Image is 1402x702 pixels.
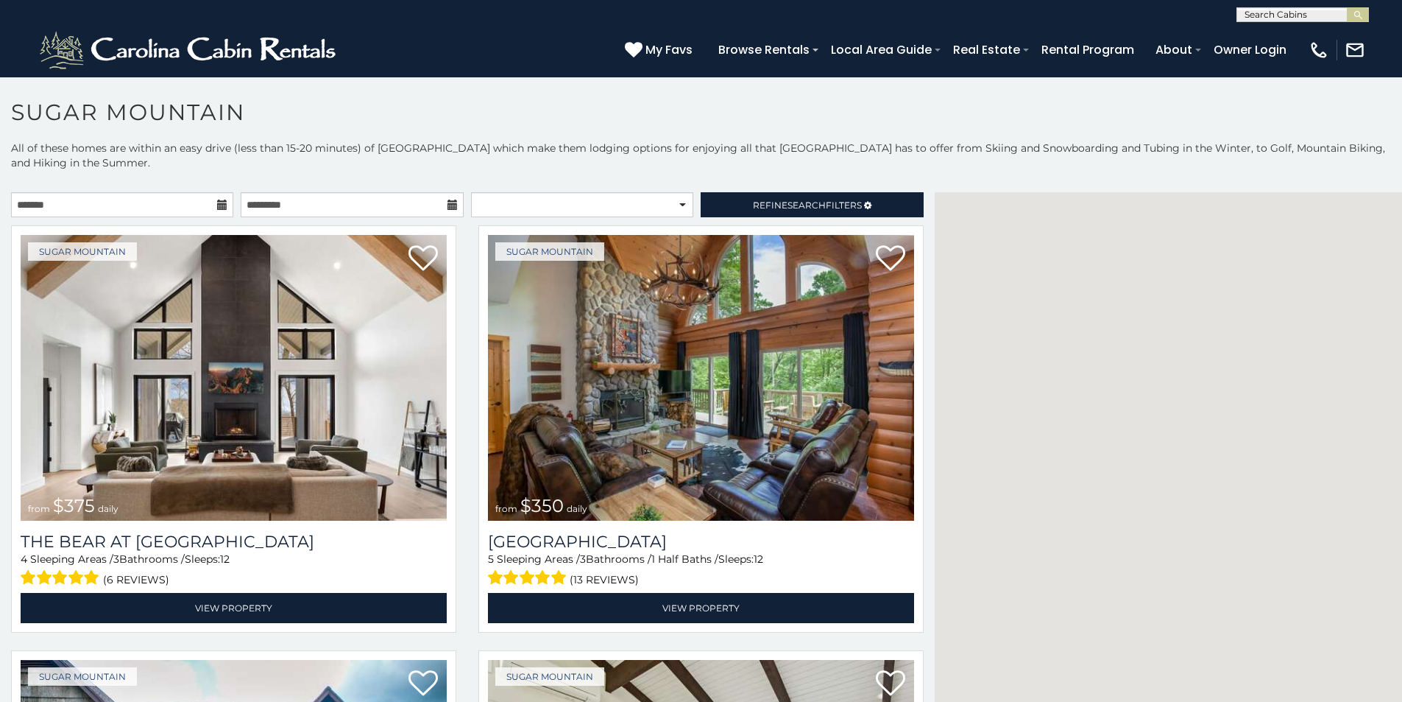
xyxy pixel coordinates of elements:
span: My Favs [645,41,693,59]
span: 5 [488,552,494,566]
span: 1 Half Baths / [651,552,718,566]
a: Local Area Guide [824,37,939,63]
span: Refine Filters [753,200,862,211]
a: Rental Program [1034,37,1141,63]
a: About [1148,37,1200,63]
img: mail-regular-white.png [1345,40,1365,60]
span: 3 [580,552,586,566]
img: Grouse Moor Lodge [488,235,914,521]
a: RefineSearchFilters [701,192,923,217]
span: (13 reviews) [570,570,639,589]
span: 4 [21,552,27,566]
a: My Favs [625,41,696,60]
a: Real Estate [946,37,1027,63]
a: Grouse Moor Lodge from $350 daily [488,235,914,521]
a: Sugar Mountain [28,667,137,686]
span: $375 [53,495,95,516]
img: phone-regular-white.png [1309,40,1329,60]
h3: Grouse Moor Lodge [488,532,914,552]
a: View Property [21,593,447,623]
span: from [495,503,517,514]
img: The Bear At Sugar Mountain [21,235,447,521]
span: 12 [754,552,763,566]
a: Add to favorites [876,244,905,275]
a: Add to favorites [408,244,438,275]
a: Sugar Mountain [495,667,604,686]
span: 12 [220,552,230,566]
a: The Bear At [GEOGRAPHIC_DATA] [21,532,447,552]
a: Sugar Mountain [495,242,604,261]
span: $350 [520,495,564,516]
span: daily [98,503,118,514]
span: Search [787,200,826,211]
span: (6 reviews) [103,570,169,589]
h3: The Bear At Sugar Mountain [21,532,447,552]
span: daily [567,503,587,514]
a: Sugar Mountain [28,242,137,261]
div: Sleeping Areas / Bathrooms / Sleeps: [21,552,447,589]
a: Owner Login [1206,37,1294,63]
a: [GEOGRAPHIC_DATA] [488,532,914,552]
a: Add to favorites [408,669,438,700]
span: from [28,503,50,514]
a: View Property [488,593,914,623]
a: Add to favorites [876,669,905,700]
img: White-1-2.png [37,28,342,72]
span: 3 [113,552,119,566]
a: Browse Rentals [711,37,817,63]
a: The Bear At Sugar Mountain from $375 daily [21,235,447,521]
div: Sleeping Areas / Bathrooms / Sleeps: [488,552,914,589]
